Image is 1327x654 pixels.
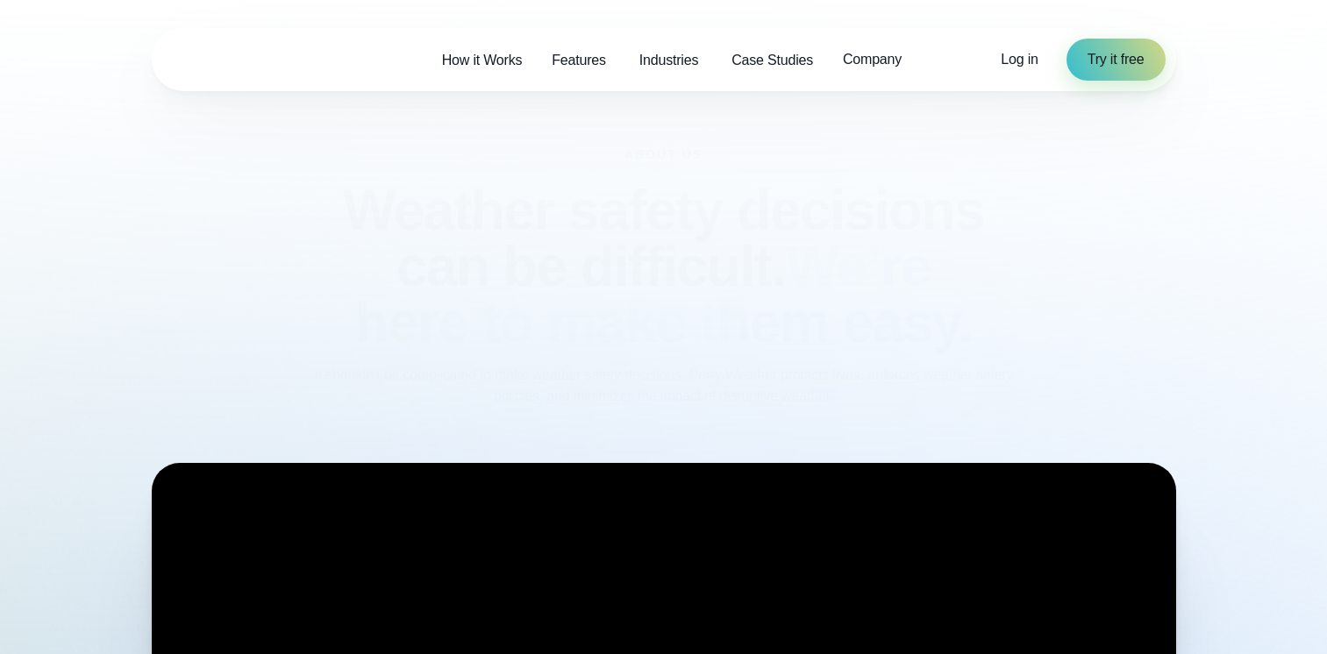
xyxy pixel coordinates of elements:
[639,50,698,71] span: Industries
[1001,52,1038,67] span: Log in
[552,50,606,71] span: Features
[1001,49,1038,70] a: Log in
[442,50,523,71] span: How it Works
[731,50,813,71] span: Case Studies
[843,49,902,70] span: Company
[1067,39,1166,81] a: Try it free
[427,42,538,78] a: How it Works
[717,42,828,78] a: Case Studies
[1088,49,1145,70] span: Try it free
